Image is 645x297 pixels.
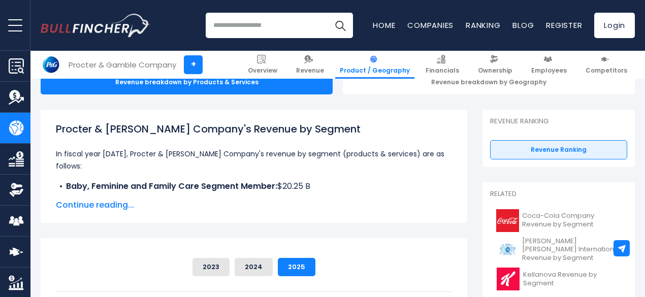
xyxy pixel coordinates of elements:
li: $20.25 B [56,180,452,192]
img: Ownership [9,182,24,197]
a: + [184,55,203,74]
button: 2025 [278,258,315,276]
a: Blog [512,20,534,30]
span: Employees [531,67,567,75]
a: Product / Geography [335,51,414,79]
div: Procter & Gamble Company [69,59,176,71]
img: KO logo [496,209,519,232]
span: Kellanova Revenue by Segment [523,271,621,288]
img: K logo [496,268,520,290]
a: Overview [243,51,282,79]
img: PM logo [496,238,519,261]
a: Revenue Ranking [490,140,627,159]
a: Financials [421,51,464,79]
span: Coca-Cola Company Revenue by Segment [522,212,621,229]
div: Revenue breakdown by Geography [343,70,635,94]
span: [PERSON_NAME] [PERSON_NAME] International Revenue by Segment [522,237,621,263]
span: Competitors [586,67,627,75]
p: In fiscal year [DATE], Procter & [PERSON_NAME] Company's revenue by segment (products & services)... [56,148,452,172]
span: Product / Geography [340,67,410,75]
a: Competitors [581,51,632,79]
a: Employees [527,51,571,79]
b: Baby, Feminine and Family Care Segment Member: [66,180,277,192]
a: Companies [407,20,454,30]
h1: Procter & [PERSON_NAME] Company's Revenue by Segment [56,121,452,137]
button: 2024 [235,258,273,276]
a: Register [546,20,582,30]
a: [PERSON_NAME] [PERSON_NAME] International Revenue by Segment [490,235,627,266]
span: Continue reading... [56,199,452,211]
span: Revenue [296,67,324,75]
a: Ownership [473,51,517,79]
a: Coca-Cola Company Revenue by Segment [490,207,627,235]
a: Go to homepage [41,14,150,37]
a: Revenue [292,51,329,79]
a: Home [373,20,395,30]
p: Revenue Ranking [490,117,627,126]
a: Ranking [466,20,500,30]
button: Search [328,13,353,38]
span: Ownership [478,67,512,75]
a: Kellanova Revenue by Segment [490,265,627,293]
button: 2023 [192,258,230,276]
a: Login [594,13,635,38]
img: Bullfincher logo [41,14,150,37]
span: Financials [426,67,459,75]
p: Related [490,190,627,199]
span: Overview [248,67,277,75]
div: Revenue breakdown by Products & Services [41,70,333,94]
img: PG logo [41,55,60,74]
